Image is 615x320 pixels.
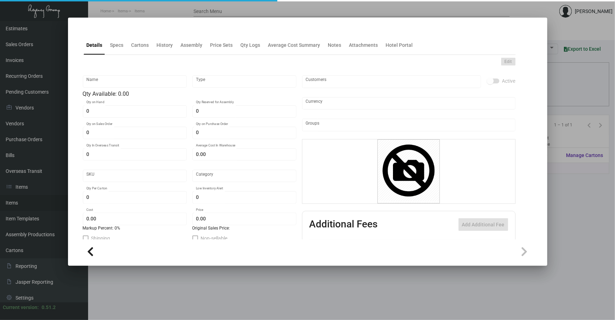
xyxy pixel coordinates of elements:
[3,304,39,311] div: Current version:
[241,42,260,49] div: Qty Logs
[349,42,378,49] div: Attachments
[502,77,516,85] span: Active
[87,42,103,49] div: Details
[201,234,228,243] span: Non-sellable
[181,42,203,49] div: Assembly
[110,42,124,49] div: Specs
[210,42,233,49] div: Price Sets
[386,42,413,49] div: Hotel Portal
[505,59,512,65] span: Edit
[42,304,56,311] div: 0.51.2
[309,218,378,231] h2: Additional Fees
[328,42,342,49] div: Notes
[306,122,512,128] input: Add new..
[91,234,110,243] span: Shipping
[157,42,173,49] div: History
[501,58,516,65] button: Edit
[131,42,149,49] div: Cartons
[462,222,505,227] span: Add Additional Fee
[83,90,296,98] div: Qty Available: 0.00
[268,42,320,49] div: Average Cost Summary
[459,218,508,231] button: Add Additional Fee
[306,79,477,84] input: Add new..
